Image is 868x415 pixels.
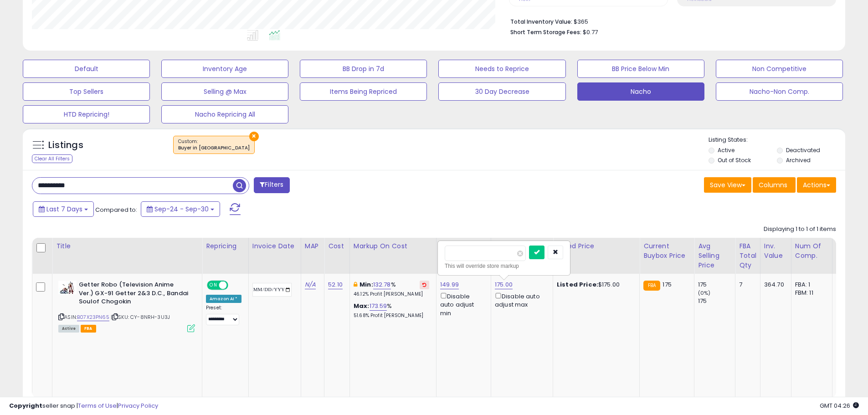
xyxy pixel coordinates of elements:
button: 30 Day Decrease [438,82,565,101]
div: Avg Selling Price [698,241,731,270]
th: CSV column name: cust_attr_3_Invoice Date [248,238,301,274]
span: ON [208,282,219,289]
div: FBM: 11 [795,289,825,297]
button: Items Being Repriced [300,82,427,101]
div: Disable auto adjust min [440,291,484,318]
div: FBA: 1 [795,281,825,289]
label: Active [718,146,734,154]
a: N/A [305,280,316,289]
button: BB Drop in 7d [300,60,427,78]
b: Total Inventory Value: [510,18,572,26]
h5: Listings [48,139,83,152]
div: Inv. value [764,241,787,261]
div: % [354,281,429,297]
div: Markup on Cost [354,241,432,251]
div: Title [56,241,198,251]
span: 175 [663,280,671,289]
span: Custom: [178,138,250,152]
div: 175 [698,281,735,289]
a: Privacy Policy [118,401,158,410]
button: Nacho-Non Comp. [716,82,843,101]
b: Max: [354,302,370,310]
div: This will override store markup [445,261,563,271]
span: FBA [81,325,96,333]
a: 149.99 [440,280,459,289]
b: Listed Price: [557,280,598,289]
div: FBA Total Qty [739,241,756,270]
span: OFF [227,282,241,289]
button: Selling @ Max [161,82,288,101]
div: $175.00 [557,281,632,289]
b: Getter Robo (Television Anime Ver.) GX-91 Getter 2&3 D.C., Bandai Soulof Chogokin [79,281,190,308]
button: Nacho [577,82,704,101]
div: Cost [328,241,346,251]
button: Inventory Age [161,60,288,78]
div: MAP [305,241,320,251]
div: Displaying 1 to 1 of 1 items [764,225,836,234]
div: Clear All Filters [32,154,72,163]
div: Disable auto adjust max [495,291,546,309]
button: HTD Repricing! [23,105,150,123]
span: 2025-10-10 04:26 GMT [820,401,859,410]
div: Amazon AI * [206,295,241,303]
div: 7 [739,281,753,289]
div: 175 [698,297,735,305]
strong: Copyright [9,401,42,410]
div: seller snap | | [9,402,158,410]
div: % [354,302,429,319]
div: Invoice Date [252,241,297,251]
button: Sep-24 - Sep-30 [141,201,220,217]
span: | SKU: CY-8NRH-3U3J [111,313,170,321]
span: $0.77 [583,28,598,36]
button: × [249,132,259,141]
span: Last 7 Days [46,205,82,214]
button: Non Competitive [716,60,843,78]
label: Deactivated [786,146,820,154]
a: 52.10 [328,280,343,289]
button: Nacho Repricing All [161,105,288,123]
button: Save View [704,177,751,193]
a: 175.00 [495,280,513,289]
button: Needs to Reprice [438,60,565,78]
a: Terms of Use [78,401,117,410]
p: 46.12% Profit [PERSON_NAME] [354,291,429,297]
button: Default [23,60,150,78]
span: Columns [759,180,787,190]
img: 41tD8Ud+-WL._SL40_.jpg [58,281,77,294]
div: Current Buybox Price [643,241,690,261]
button: BB Price Below Min [577,60,704,78]
button: Top Sellers [23,82,150,101]
a: 132.78 [373,280,391,289]
button: Columns [753,177,796,193]
th: The percentage added to the cost of goods (COGS) that forms the calculator for Min & Max prices. [349,238,436,274]
div: Num of Comp. [795,241,828,261]
button: Last 7 Days [33,201,94,217]
b: Min: [360,280,373,289]
div: ASIN: [58,281,195,331]
span: All listings currently available for purchase on Amazon [58,325,79,333]
div: Listed Price [557,241,636,251]
li: $365 [510,15,829,26]
p: Listing States: [709,136,845,144]
button: Actions [797,177,836,193]
p: 51.68% Profit [PERSON_NAME] [354,313,429,319]
label: Out of Stock [718,156,751,164]
div: Preset: [206,305,241,325]
a: 173.59 [370,302,387,311]
div: Buyer in [GEOGRAPHIC_DATA] [178,145,250,151]
small: (0%) [698,289,711,297]
div: Repricing [206,241,245,251]
label: Archived [786,156,811,164]
span: Compared to: [95,205,137,214]
div: 364.70 [764,281,784,289]
a: B07X23PN65 [77,313,109,321]
b: Short Term Storage Fees: [510,28,581,36]
button: Filters [254,177,289,193]
span: Sep-24 - Sep-30 [154,205,209,214]
small: FBA [643,281,660,291]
